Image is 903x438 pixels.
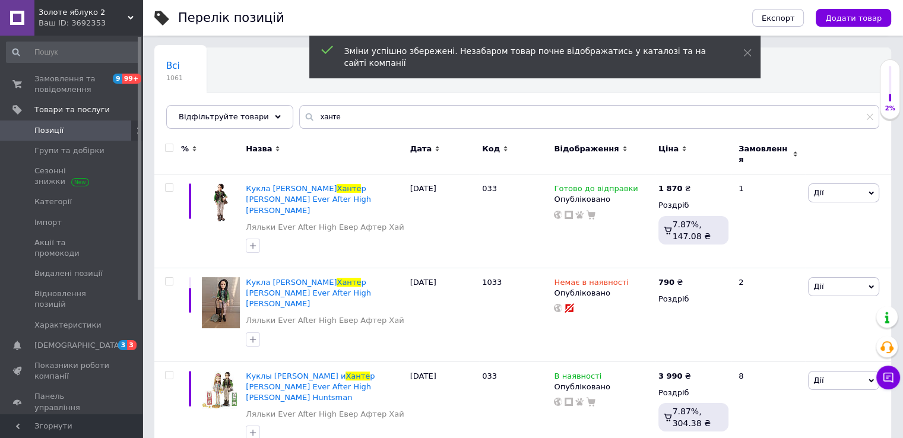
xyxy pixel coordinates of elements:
[166,61,180,71] span: Всі
[6,42,140,63] input: Пошук
[246,184,371,214] span: р [PERSON_NAME] Ever After High [PERSON_NAME]
[482,144,500,154] span: Код
[34,145,104,156] span: Групи та добірки
[482,184,497,193] span: 033
[482,372,497,380] span: 033
[34,360,110,382] span: Показники роботи компанії
[34,166,110,187] span: Сезонні знижки
[246,372,375,402] span: р [PERSON_NAME] Ever After High [PERSON_NAME] Huntsman
[246,278,337,287] span: Кукла [PERSON_NAME]
[658,277,683,288] div: ₴
[246,372,346,380] span: Куклы [PERSON_NAME] и
[658,388,728,398] div: Роздріб
[202,371,240,410] img: Куклы Эвер Афтер Хай Эшлин Элла и Хантер Хантсмен Ever After High Ashlynn Ella&Hunter Huntsman
[34,288,110,310] span: Відновлення позицій
[178,12,284,24] div: Перелік позицій
[246,184,371,214] a: Кукла [PERSON_NAME]Хантер [PERSON_NAME] Ever After High [PERSON_NAME]
[346,372,370,380] span: Ханте
[658,371,691,382] div: ₴
[246,184,337,193] span: Кукла [PERSON_NAME]
[658,200,728,211] div: Роздріб
[34,125,64,136] span: Позиції
[658,294,728,304] div: Роздріб
[554,288,652,299] div: Опубліковано
[482,278,502,287] span: 1033
[202,183,240,221] img: Кукла Эвер Афтер Хай Хантер Хантсмен Ever After High Hunter Huntsman
[816,9,891,27] button: Додати товар
[246,372,375,402] a: Куклы [PERSON_NAME] иХантер [PERSON_NAME] Ever After High [PERSON_NAME] Huntsman
[410,144,432,154] span: Дата
[246,278,371,308] a: Кукла [PERSON_NAME]Хантер [PERSON_NAME] Ever After High [PERSON_NAME]
[673,220,711,241] span: 7.87%, 147.08 ₴
[658,144,679,154] span: Ціна
[739,144,790,165] span: Замовлення
[337,184,361,193] span: Ханте
[34,268,103,279] span: Видалені позиції
[344,45,714,69] div: Зміни успішно збережені. Незабаром товар почне відображатись у каталозі та на сайті компанії
[407,268,479,361] div: [DATE]
[34,320,102,331] span: Характеристики
[246,278,371,308] span: р [PERSON_NAME] Ever After High [PERSON_NAME]
[554,144,619,154] span: Відображення
[880,104,899,113] div: 2%
[825,14,882,23] span: Додати товар
[752,9,804,27] button: Експорт
[246,144,272,154] span: Назва
[554,184,638,196] span: Готово до відправки
[127,340,137,350] span: 3
[407,174,479,268] div: [DATE]
[246,222,404,233] a: Ляльки Ever After High Евер Афтер Хай
[658,183,691,194] div: ₴
[34,340,122,351] span: [DEMOGRAPHIC_DATA]
[181,144,189,154] span: %
[34,391,110,412] span: Панель управління
[179,112,269,121] span: Відфільтруйте товари
[658,278,674,287] b: 790
[166,74,183,82] span: 1061
[658,184,683,193] b: 1 870
[118,340,128,350] span: 3
[554,278,628,290] span: Немає в наявності
[34,74,110,95] span: Замовлення та повідомлення
[337,278,361,287] span: Ханте
[34,104,110,115] span: Товари та послуги
[554,382,652,392] div: Опубліковано
[813,188,823,197] span: Дії
[246,409,404,420] a: Ляльки Ever After High Евер Афтер Хай
[202,277,240,328] img: Кукла Эвер Афтер Хай Хантер Хантсмен Ever After High Hunter Huntsman
[813,282,823,291] span: Дії
[246,315,404,326] a: Ляльки Ever After High Евер Афтер Хай
[673,407,711,428] span: 7.87%, 304.38 ₴
[39,18,142,28] div: Ваш ID: 3692353
[34,237,110,259] span: Акції та промокоди
[876,366,900,389] button: Чат з покупцем
[762,14,795,23] span: Експорт
[731,268,805,361] div: 2
[554,194,652,205] div: Опубліковано
[658,372,683,380] b: 3 990
[731,174,805,268] div: 1
[39,7,128,18] span: Золоте яблуко 2
[554,372,601,384] span: В наявності
[813,376,823,385] span: Дії
[34,217,62,228] span: Імпорт
[122,74,142,84] span: 99+
[113,74,122,84] span: 9
[34,196,72,207] span: Категорії
[299,105,879,129] input: Пошук по назві позиції, артикулу і пошуковим запитам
